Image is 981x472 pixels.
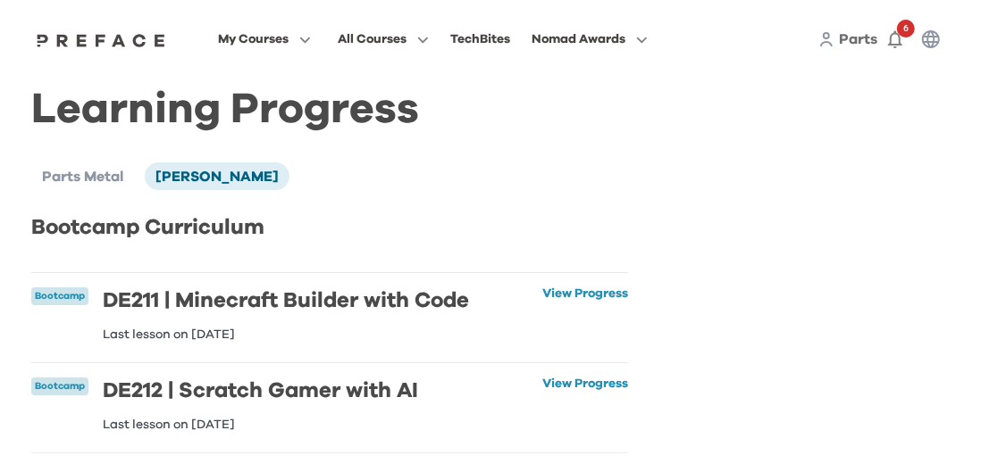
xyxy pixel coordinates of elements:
h2: Bootcamp Curriculum [31,211,628,244]
a: Parts [839,29,877,50]
div: TechBites [450,29,510,50]
p: Bootcamp [35,289,85,304]
button: 6 [877,21,913,57]
a: View Progress [542,287,628,341]
a: View Progress [542,377,628,431]
h1: Learning Progress [31,100,628,120]
a: Preface Logo [32,32,170,46]
p: Last lesson on [DATE] [103,328,469,341]
span: [PERSON_NAME] [155,170,279,184]
button: Nomad Awards [526,28,653,51]
span: Nomad Awards [532,29,625,50]
button: My Courses [213,28,316,51]
span: Parts Metal [42,170,123,184]
p: Last lesson on [DATE] [103,418,418,431]
span: 6 [897,20,915,37]
button: All Courses [332,28,434,51]
span: All Courses [338,29,407,50]
h6: DE211 | Minecraft Builder with Code [103,287,469,314]
span: Parts [839,32,877,46]
p: Bootcamp [35,379,85,394]
h6: DE212 | Scratch Gamer with AI [103,377,418,404]
img: Preface Logo [32,33,170,47]
span: My Courses [218,29,289,50]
